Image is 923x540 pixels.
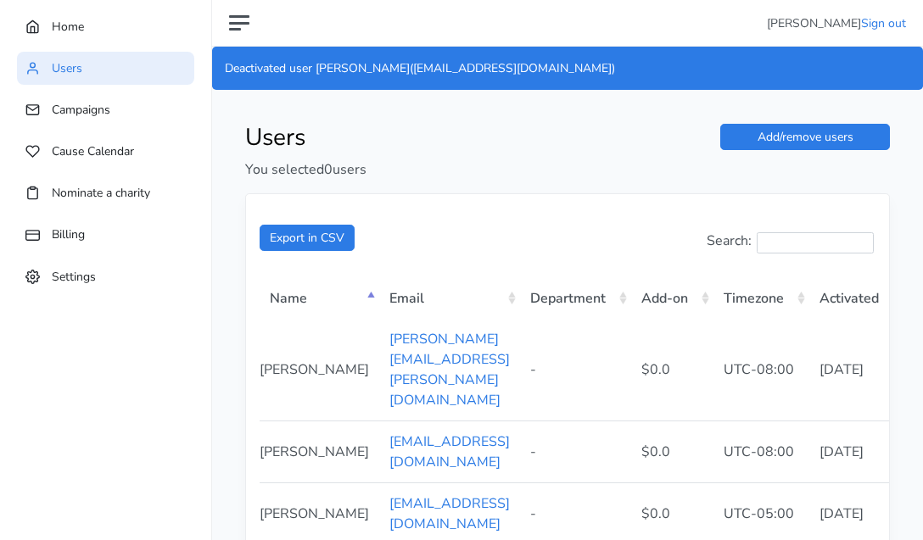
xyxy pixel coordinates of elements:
td: [PERSON_NAME] [260,420,379,482]
label: Search: [707,231,874,253]
th: Department: activate to sort column ascending [520,276,631,319]
input: Search: [757,232,874,253]
span: 0 [324,160,333,179]
a: Cause Calendar [17,135,194,168]
span: Campaigns [52,102,110,118]
a: Home [17,10,194,43]
span: Settings [52,268,96,284]
a: Sign out [861,15,906,31]
td: [PERSON_NAME] [260,319,379,420]
td: $0.0 [631,319,713,420]
td: UTC-08:00 [713,420,809,482]
td: [DATE] [809,319,904,420]
th: Activated: activate to sort column ascending [809,276,904,319]
span: Export in CSV [270,230,344,246]
td: - [520,420,631,482]
button: Export in CSV [260,225,355,251]
span: Users [52,60,82,76]
td: - [520,319,631,420]
a: Add/remove users [720,124,890,150]
a: Settings [17,260,194,293]
div: Deactivated user [PERSON_NAME]([EMAIL_ADDRESS][DOMAIN_NAME]) [212,47,923,90]
a: [EMAIL_ADDRESS][DOMAIN_NAME] [389,494,510,533]
span: Billing [52,226,85,242]
span: Home [52,19,84,35]
th: Email: activate to sort column ascending [379,276,520,319]
span: Nominate a charity [52,185,150,201]
a: Users [17,52,194,85]
td: $0.0 [631,420,713,482]
li: [PERSON_NAME] [767,14,906,32]
td: UTC-08:00 [713,319,809,420]
a: [PERSON_NAME][EMAIL_ADDRESS][PERSON_NAME][DOMAIN_NAME] [389,330,510,409]
h1: Users [245,124,555,153]
th: Timezone: activate to sort column ascending [713,276,809,319]
a: Nominate a charity [17,176,194,209]
a: Campaigns [17,93,194,126]
p: You selected users [245,159,555,180]
th: Name: activate to sort column descending [260,276,379,319]
a: Billing [17,218,194,251]
td: [DATE] [809,420,904,482]
span: Cause Calendar [52,143,134,159]
a: [EMAIL_ADDRESS][DOMAIN_NAME] [389,432,510,471]
th: Add-on: activate to sort column ascending [631,276,713,319]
